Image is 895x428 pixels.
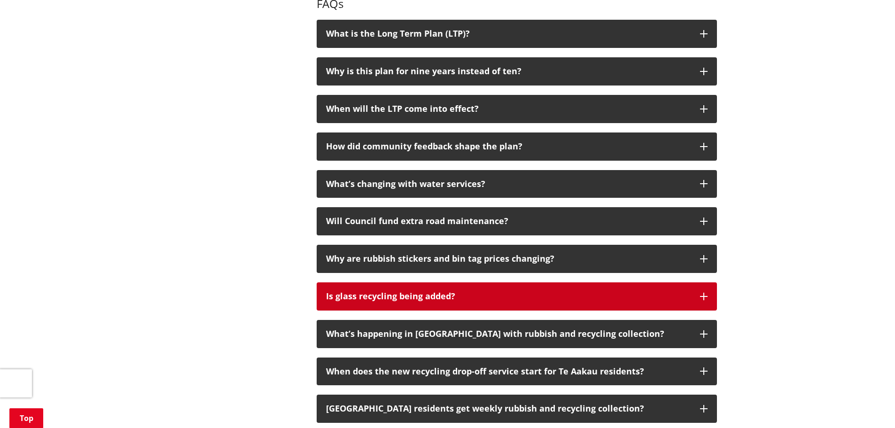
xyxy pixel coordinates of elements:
div: Why is this plan for nine years instead of ten? [326,67,691,76]
div: When will the LTP come into effect? [326,104,691,114]
button: What’s changing with water services? [317,170,717,198]
iframe: Messenger Launcher [852,389,886,422]
div: When does the new recycling drop-off service start for Te Aakau residents? [326,367,691,376]
button: What’s happening in [GEOGRAPHIC_DATA] with rubbish and recycling collection? [317,320,717,348]
button: When does the new recycling drop-off service start for Te Aakau residents? [317,358,717,386]
div: What’s happening in [GEOGRAPHIC_DATA] with rubbish and recycling collection? [326,329,691,339]
button: [GEOGRAPHIC_DATA] residents get weekly rubbish and recycling collection? [317,395,717,423]
button: Why are rubbish stickers and bin tag prices changing? [317,245,717,273]
button: When will the LTP come into effect? [317,95,717,123]
div: Will Council fund extra road maintenance? [326,217,691,226]
div: What is the Long Term Plan (LTP)? [326,29,691,39]
div: Is glass recycling being added? [326,292,691,301]
button: What is the Long Term Plan (LTP)? [317,20,717,48]
button: Is glass recycling being added? [317,282,717,311]
a: Top [9,408,43,428]
div: Why are rubbish stickers and bin tag prices changing? [326,254,691,264]
button: Will Council fund extra road maintenance? [317,207,717,235]
div: What’s changing with water services? [326,179,691,189]
div: How did community feedback shape the plan? [326,142,691,151]
button: How did community feedback shape the plan? [317,132,717,161]
button: Why is this plan for nine years instead of ten? [317,57,717,86]
div: [GEOGRAPHIC_DATA] residents get weekly rubbish and recycling collection? [326,404,691,413]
